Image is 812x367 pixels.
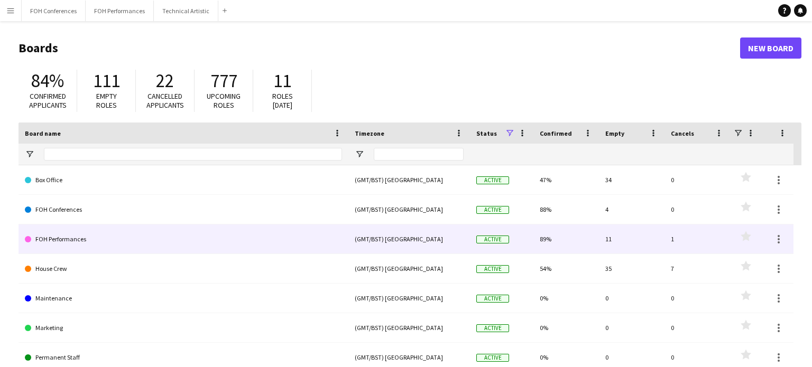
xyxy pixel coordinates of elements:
[86,1,154,21] button: FOH Performances
[348,195,470,224] div: (GMT/BST) [GEOGRAPHIC_DATA]
[599,313,665,342] div: 0
[96,91,117,110] span: Empty roles
[44,148,342,161] input: Board name Filter Input
[210,69,237,92] span: 777
[665,313,730,342] div: 0
[355,129,384,137] span: Timezone
[665,224,730,253] div: 1
[25,129,61,137] span: Board name
[599,224,665,253] div: 11
[671,129,694,137] span: Cancels
[22,1,86,21] button: FOH Conferences
[665,195,730,224] div: 0
[273,69,291,92] span: 11
[665,254,730,283] div: 7
[19,40,740,56] h1: Boards
[599,254,665,283] div: 35
[476,295,509,303] span: Active
[156,69,174,92] span: 22
[476,129,497,137] span: Status
[355,149,364,159] button: Open Filter Menu
[374,148,464,161] input: Timezone Filter Input
[25,313,342,343] a: Marketing
[533,165,599,194] div: 47%
[476,354,509,362] span: Active
[25,224,342,254] a: FOH Performances
[533,195,599,224] div: 88%
[599,195,665,224] div: 4
[29,91,67,110] span: Confirmed applicants
[599,284,665,313] div: 0
[348,284,470,313] div: (GMT/BST) [GEOGRAPHIC_DATA]
[348,224,470,253] div: (GMT/BST) [GEOGRAPHIC_DATA]
[476,176,509,184] span: Active
[533,254,599,283] div: 54%
[533,224,599,253] div: 89%
[476,324,509,332] span: Active
[540,129,572,137] span: Confirmed
[25,284,342,313] a: Maintenance
[476,206,509,214] span: Active
[348,165,470,194] div: (GMT/BST) [GEOGRAPHIC_DATA]
[599,165,665,194] div: 34
[533,313,599,342] div: 0%
[25,254,342,284] a: House Crew
[207,91,241,110] span: Upcoming roles
[154,1,218,21] button: Technical Artistic
[665,284,730,313] div: 0
[25,195,342,224] a: FOH Conferences
[476,236,509,243] span: Active
[533,284,599,313] div: 0%
[348,313,470,342] div: (GMT/BST) [GEOGRAPHIC_DATA]
[93,69,120,92] span: 111
[605,129,624,137] span: Empty
[25,149,34,159] button: Open Filter Menu
[25,165,342,195] a: Box Office
[272,91,293,110] span: Roles [DATE]
[31,69,64,92] span: 84%
[665,165,730,194] div: 0
[476,265,509,273] span: Active
[146,91,184,110] span: Cancelled applicants
[348,254,470,283] div: (GMT/BST) [GEOGRAPHIC_DATA]
[740,37,801,59] a: New Board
